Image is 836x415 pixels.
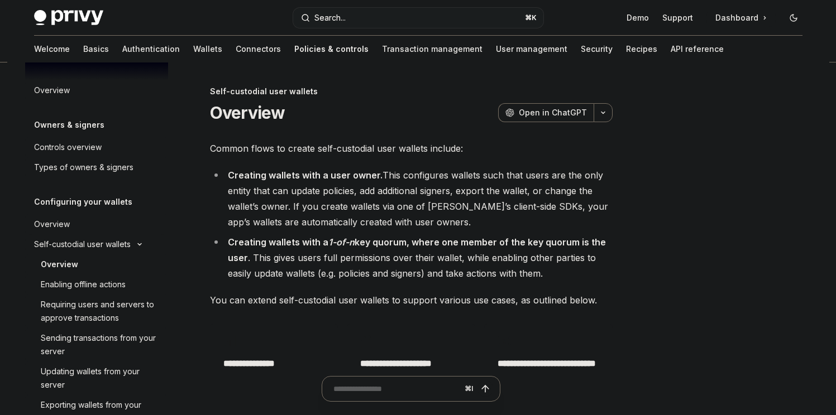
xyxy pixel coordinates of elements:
[210,141,613,156] span: Common flows to create self-custodial user wallets include:
[34,10,103,26] img: dark logo
[25,295,168,328] a: Requiring users and servers to approve transactions
[193,36,222,62] a: Wallets
[25,80,168,100] a: Overview
[627,12,649,23] a: Demo
[785,9,802,27] button: Toggle dark mode
[293,8,543,28] button: Open search
[236,36,281,62] a: Connectors
[382,36,483,62] a: Transaction management
[41,258,78,271] div: Overview
[34,118,104,132] h5: Owners & signers
[328,237,355,248] em: 1-of-n
[210,86,613,97] div: Self-custodial user wallets
[34,36,70,62] a: Welcome
[210,234,613,281] li: . This gives users full permissions over their wallet, while enabling other parties to easily upd...
[228,170,383,181] strong: Creating wallets with a user owner.
[477,381,493,397] button: Send message
[25,328,168,361] a: Sending transactions from your server
[25,137,168,157] a: Controls overview
[122,36,180,62] a: Authentication
[496,36,567,62] a: User management
[360,373,462,413] span: Require that both users and servers sign transaction requests.
[519,107,587,118] span: Open in ChatGPT
[715,12,758,23] span: Dashboard
[25,234,168,254] button: Toggle Self-custodial user wallets section
[294,36,369,62] a: Policies & controls
[228,237,606,263] strong: Creating wallets with a key quorum, where one member of the key quorum is the user
[210,292,613,308] span: You can extend self-custodial user wallets to support various use cases, as outlined below.
[25,157,168,177] a: Types of owners & signers
[41,331,161,358] div: Sending transactions from your server
[41,278,126,291] div: Enabling offline actions
[83,36,109,62] a: Basics
[34,218,70,231] div: Overview
[25,214,168,234] a: Overview
[333,377,460,401] input: Ask a question...
[706,9,776,27] a: Dashboard
[210,167,613,230] li: This configures wallets such that users are the only entity that can update policies, add additio...
[34,161,133,174] div: Types of owners & signers
[314,11,346,25] div: Search...
[626,36,657,62] a: Recipes
[34,238,131,251] div: Self-custodial user wallets
[210,103,285,123] h1: Overview
[498,103,594,122] button: Open in ChatGPT
[41,298,161,325] div: Requiring users and servers to approve transactions
[671,36,724,62] a: API reference
[581,36,613,62] a: Security
[34,141,102,154] div: Controls overview
[25,274,168,295] a: Enabling offline actions
[662,12,693,23] a: Support
[25,361,168,395] a: Updating wallets from your server
[41,365,161,392] div: Updating wallets from your server
[525,13,537,22] span: ⌘ K
[25,254,168,274] a: Overview
[34,195,132,209] h5: Configuring your wallets
[34,84,70,97] div: Overview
